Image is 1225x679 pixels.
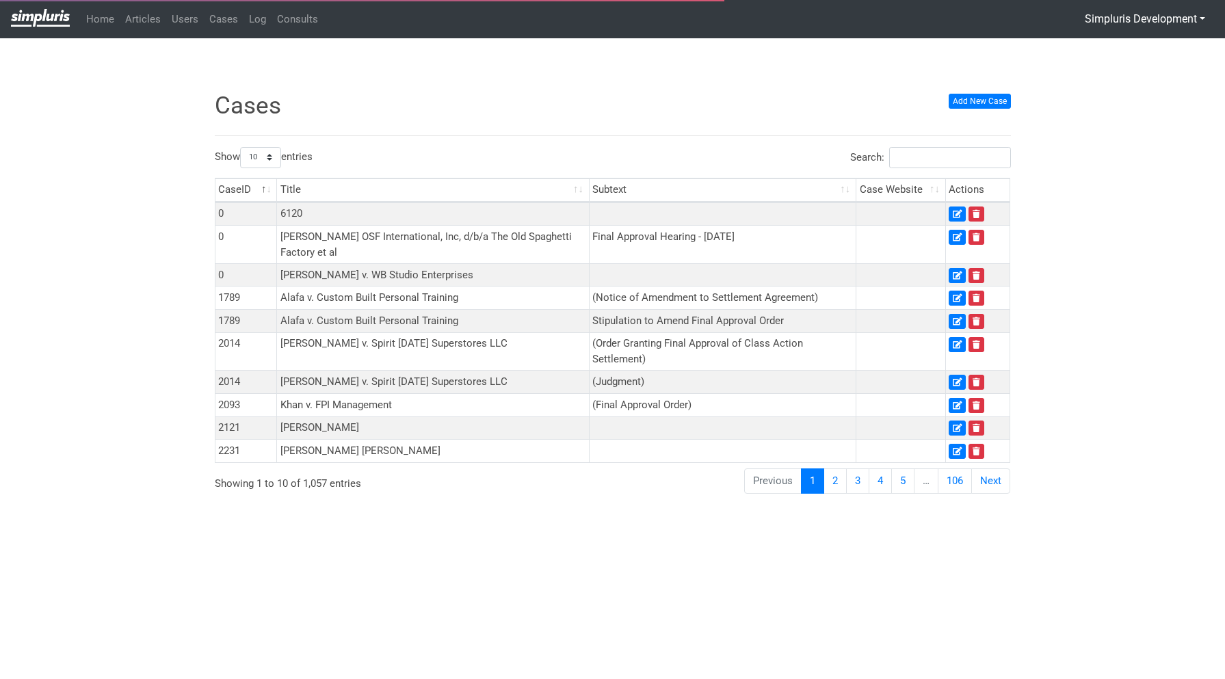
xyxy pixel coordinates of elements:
a: Edit Case [949,230,966,245]
td: 0 [215,225,278,263]
input: Search: [889,147,1011,168]
a: 5 [891,468,914,494]
td: 0 [215,202,278,226]
td: Alafa v. Custom Built Personal Training [277,286,589,309]
td: 2121 [215,416,278,440]
a: 4 [869,468,892,494]
a: Delete Case [969,375,984,390]
a: 1 [801,468,824,494]
select: Showentries [240,147,281,168]
a: Delete Case [969,421,984,436]
a: 106 [938,468,972,494]
th: Subtext: activate to sort column ascending [590,178,856,202]
a: Edit Case [949,444,966,459]
td: [PERSON_NAME] OSF International, Inc, d/b/a The Old Spaghetti Factory et al [277,225,589,263]
button: Simpluris Development [1076,6,1214,32]
a: Delete Case [969,398,984,413]
label: Show entries [215,147,313,168]
td: 0 [215,263,278,287]
a: Edit Case [949,398,966,413]
a: Home [81,6,120,33]
a: Articles [120,6,166,33]
img: Privacy-class-action [11,9,70,27]
td: 2014 [215,332,278,371]
td: [PERSON_NAME] v. WB Studio Enterprises [277,263,589,287]
a: Log [243,6,272,33]
th: Title: activate to sort column ascending [277,178,589,202]
a: Add New Case [949,94,1011,109]
td: (Final Approval Order) [590,393,856,416]
a: Edit Case [949,314,966,329]
td: [PERSON_NAME] [277,416,589,440]
a: Edit Case [949,291,966,306]
td: [PERSON_NAME] v. Spirit [DATE] Superstores LLC [277,370,589,393]
td: 2014 [215,370,278,393]
th: Case Website: activate to sort column ascending [856,178,946,202]
a: Delete Case [969,230,984,245]
a: Edit Case [949,268,966,283]
a: Delete Case [969,337,984,352]
td: 1789 [215,309,278,332]
td: Final Approval Hearing - [DATE] [590,225,856,263]
td: 1789 [215,286,278,309]
td: (Order Granting Final Approval of Class Action Settlement) [590,332,856,371]
a: Edit Case [949,421,966,436]
label: Search: [850,147,1011,168]
a: Delete Case [969,268,984,283]
td: Stipulation to Amend Final Approval Order [590,309,856,332]
a: Edit Case [949,207,966,222]
td: (Judgment) [590,370,856,393]
a: Cases [204,6,243,33]
td: [PERSON_NAME] v. Spirit [DATE] Superstores LLC [277,332,589,371]
td: Alafa v. Custom Built Personal Training [277,309,589,332]
td: Khan v. FPI Management [277,393,589,416]
td: 2231 [215,439,278,462]
a: Next [971,468,1010,494]
a: Edit Case [949,337,966,352]
th: CaseID: activate to sort column descending [215,178,278,202]
td: 6120 [277,202,589,226]
td: (Notice of Amendment to Settlement Agreement) [590,286,856,309]
a: Delete Case [969,444,984,459]
a: Delete Case [969,207,984,222]
a: Delete Case [969,314,984,329]
a: Edit Case [949,375,966,390]
a: 2 [824,468,847,494]
span: Cases [215,92,281,120]
a: Delete Case [969,291,984,306]
a: 3 [846,468,869,494]
th: Actions [946,178,1010,202]
a: Users [166,6,204,33]
a: Consults [272,6,324,33]
td: 2093 [215,393,278,416]
td: [PERSON_NAME] [PERSON_NAME] [277,439,589,462]
div: Showing 1 to 10 of 1,057 entries [215,467,535,491]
